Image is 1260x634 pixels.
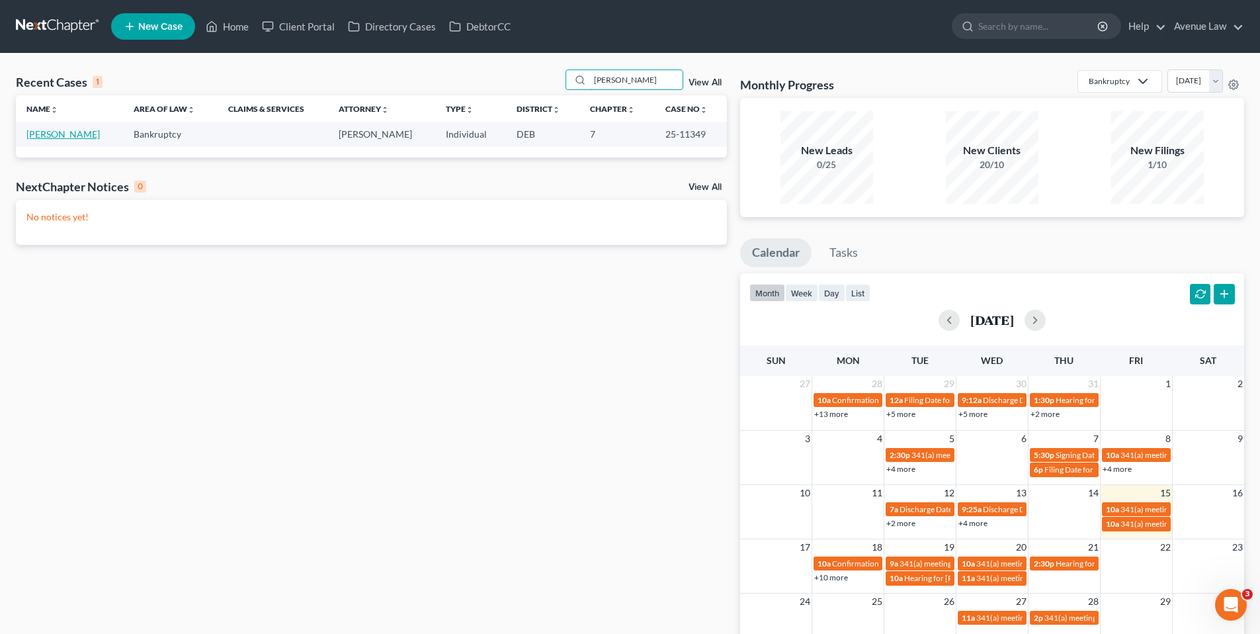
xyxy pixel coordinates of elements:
div: 20/10 [946,158,1038,171]
button: day [818,284,845,302]
span: 24 [798,594,812,610]
span: 31 [1087,376,1100,392]
span: 30 [1015,376,1028,392]
span: 6p [1034,465,1043,475]
span: 341(a) meeting for [PERSON_NAME] [976,613,1104,623]
span: 28 [870,376,884,392]
span: 29 [1159,594,1172,610]
iframe: Intercom live chat [1215,589,1247,621]
i: unfold_more [466,106,474,114]
span: Sun [767,355,786,366]
a: Area of Lawunfold_more [134,104,195,114]
a: Tasks [818,238,870,267]
a: Home [199,15,255,38]
span: Confirmation Hearing for [PERSON_NAME] [832,395,984,405]
a: Directory Cases [341,15,442,38]
span: 12a [890,395,903,405]
span: Discharge Date for [PERSON_NAME] & [PERSON_NAME] [900,504,1098,514]
a: +5 more [886,409,915,419]
h3: Monthly Progress [740,77,834,93]
input: Search by name... [590,70,683,89]
a: +4 more [1103,464,1132,474]
span: 341(a) meeting for [PERSON_NAME] [976,559,1104,568]
span: 341(a) meeting for [PERSON_NAME] [1044,613,1172,623]
span: 16 [1231,485,1244,501]
span: Fri [1129,355,1143,366]
span: 9 [1236,431,1244,447]
a: +2 more [1030,409,1060,419]
a: +13 more [814,409,848,419]
span: 2:30p [1034,559,1054,568]
p: No notices yet! [26,210,716,224]
span: New Case [138,22,183,32]
span: 21 [1087,539,1100,555]
div: 0 [134,181,146,193]
span: 3 [1242,589,1253,600]
a: [PERSON_NAME] [26,128,100,140]
span: Filing Date for [PERSON_NAME] & [PERSON_NAME] [1044,465,1227,475]
div: New Clients [946,143,1038,158]
a: Attorneyunfold_more [339,104,389,114]
span: 9:12a [962,395,982,405]
span: 22 [1159,539,1172,555]
th: Claims & Services [218,95,328,122]
span: 341(a) meeting for [PERSON_NAME] [1120,450,1248,460]
span: 341(a) meeting for [PERSON_NAME] [1120,519,1248,529]
a: +5 more [958,409,987,419]
td: 25-11349 [655,122,727,146]
span: 3 [804,431,812,447]
span: 8 [1164,431,1172,447]
span: 1 [1164,376,1172,392]
span: 10a [818,559,831,568]
span: Filing Date for [PERSON_NAME] [904,395,1017,405]
span: 341(a) meeting for [PERSON_NAME] [911,450,1039,460]
span: Thu [1054,355,1073,366]
span: 11a [962,613,975,623]
span: 6 [1020,431,1028,447]
span: Mon [837,355,860,366]
span: Tue [911,355,929,366]
span: Discharge Date for [PERSON_NAME] & [PERSON_NAME] [983,395,1181,405]
span: 25 [870,594,884,610]
a: View All [689,78,722,87]
span: 9a [890,559,898,568]
span: 341(a) meeting for [PERSON_NAME] [976,573,1104,583]
button: list [845,284,870,302]
a: +4 more [886,464,915,474]
span: 341(a) meeting for [PERSON_NAME] [1120,504,1248,514]
i: unfold_more [627,106,635,114]
div: 1/10 [1111,158,1204,171]
span: 19 [943,539,956,555]
div: NextChapter Notices [16,179,146,195]
i: unfold_more [552,106,560,114]
span: Signing Date for [PERSON_NAME] & [PERSON_NAME] [1056,450,1244,460]
td: [PERSON_NAME] [328,122,435,146]
a: Calendar [740,238,812,267]
span: 11 [870,485,884,501]
a: Districtunfold_more [517,104,560,114]
a: Help [1122,15,1166,38]
span: 27 [798,376,812,392]
td: 7 [579,122,655,146]
div: 1 [93,76,103,88]
a: Client Portal [255,15,341,38]
div: New Leads [780,143,873,158]
a: Typeunfold_more [446,104,474,114]
div: Recent Cases [16,74,103,90]
span: Hearing for [PERSON_NAME] [PERSON_NAME] [1056,559,1222,568]
i: unfold_more [700,106,708,114]
span: 10a [1106,450,1119,460]
span: 1:30p [1034,395,1054,405]
span: 2p [1034,613,1043,623]
span: Sat [1200,355,1216,366]
td: Bankruptcy [123,122,217,146]
span: Confirmation Hearing for [PERSON_NAME] [832,559,984,568]
i: unfold_more [50,106,58,114]
span: 29 [943,376,956,392]
div: New Filings [1111,143,1204,158]
button: month [749,284,785,302]
a: Chapterunfold_more [590,104,635,114]
a: Avenue Law [1167,15,1243,38]
span: 27 [1015,594,1028,610]
span: 2:30p [890,450,910,460]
